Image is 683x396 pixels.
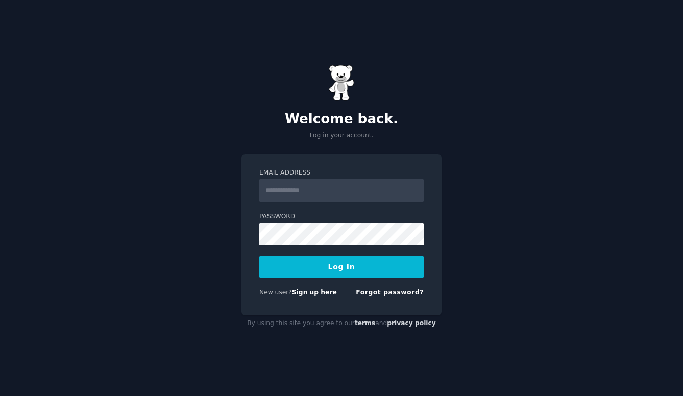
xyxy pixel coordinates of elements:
[259,212,424,221] label: Password
[259,289,292,296] span: New user?
[241,131,442,140] p: Log in your account.
[292,289,337,296] a: Sign up here
[259,168,424,178] label: Email Address
[241,315,442,332] div: By using this site you agree to our and
[387,319,436,327] a: privacy policy
[356,289,424,296] a: Forgot password?
[241,111,442,128] h2: Welcome back.
[329,65,354,101] img: Gummy Bear
[259,256,424,278] button: Log In
[355,319,375,327] a: terms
